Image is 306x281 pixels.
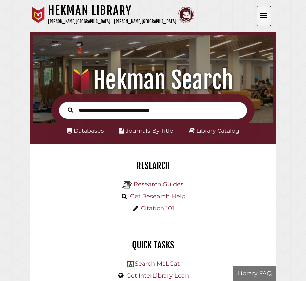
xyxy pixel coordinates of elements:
[65,106,76,114] button: Search
[48,3,176,18] h1: Hekman Library
[30,7,47,23] img: Calvin University
[178,7,194,23] img: Calvin Theological Seminary
[126,127,173,134] a: Journals By Title
[35,160,271,171] h2: Research
[126,272,189,279] a: Get InterLibrary Loan
[35,239,271,251] h2: Quick Tasks
[134,181,183,188] a: Research Guides
[130,193,185,200] a: Get Research Help
[196,127,239,134] a: Library Catalog
[122,180,132,190] img: Hekman Library Logo
[127,261,134,267] img: Hekman Library Logo
[141,205,174,212] a: Citation 101
[68,107,73,113] i: Search
[67,127,104,134] a: Databases
[38,66,268,94] h1: Hekman Search
[257,6,271,26] button: Open the menu
[48,18,176,25] p: [PERSON_NAME][GEOGRAPHIC_DATA] | [PERSON_NAME][GEOGRAPHIC_DATA]
[135,260,180,267] a: Search MeLCat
